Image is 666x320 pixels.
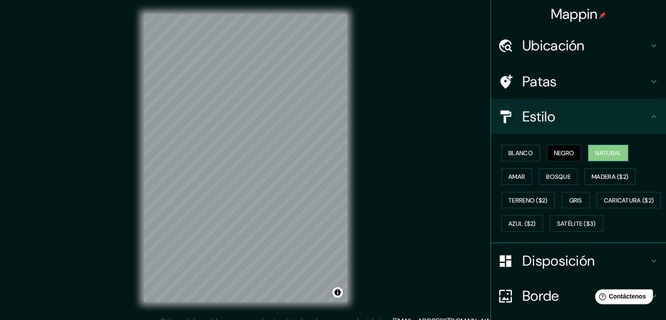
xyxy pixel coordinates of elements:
font: Azul ($2) [508,220,536,228]
font: Mappin [551,5,598,23]
font: Madera ($2) [592,173,628,181]
font: Patas [522,72,557,91]
font: Disposición [522,252,595,270]
font: Borde [522,287,559,305]
font: Negro [554,149,574,157]
button: Blanco [501,145,540,161]
font: Amar [508,173,525,181]
font: Blanco [508,149,533,157]
font: Caricatura ($2) [604,196,654,204]
img: pin-icon.png [599,12,606,19]
button: Satélite ($3) [550,215,603,232]
button: Terreno ($2) [501,192,555,209]
button: Natural [588,145,628,161]
button: Activar o desactivar atribución [332,287,343,298]
canvas: Mapa [144,14,347,302]
div: Borde [491,278,666,313]
button: Azul ($2) [501,215,543,232]
font: Satélite ($3) [557,220,596,228]
div: Estilo [491,99,666,134]
font: Natural [595,149,621,157]
font: Estilo [522,107,555,126]
font: Ubicación [522,36,585,55]
button: Amar [501,168,532,185]
div: Ubicación [491,28,666,63]
button: Gris [562,192,590,209]
button: Bosque [539,168,578,185]
iframe: Lanzador de widgets de ayuda [588,286,656,310]
div: Disposición [491,243,666,278]
button: Caricatura ($2) [597,192,661,209]
button: Madera ($2) [585,168,635,185]
div: Patas [491,64,666,99]
button: Negro [547,145,581,161]
font: Gris [569,196,582,204]
font: Terreno ($2) [508,196,548,204]
font: Bosque [546,173,571,181]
